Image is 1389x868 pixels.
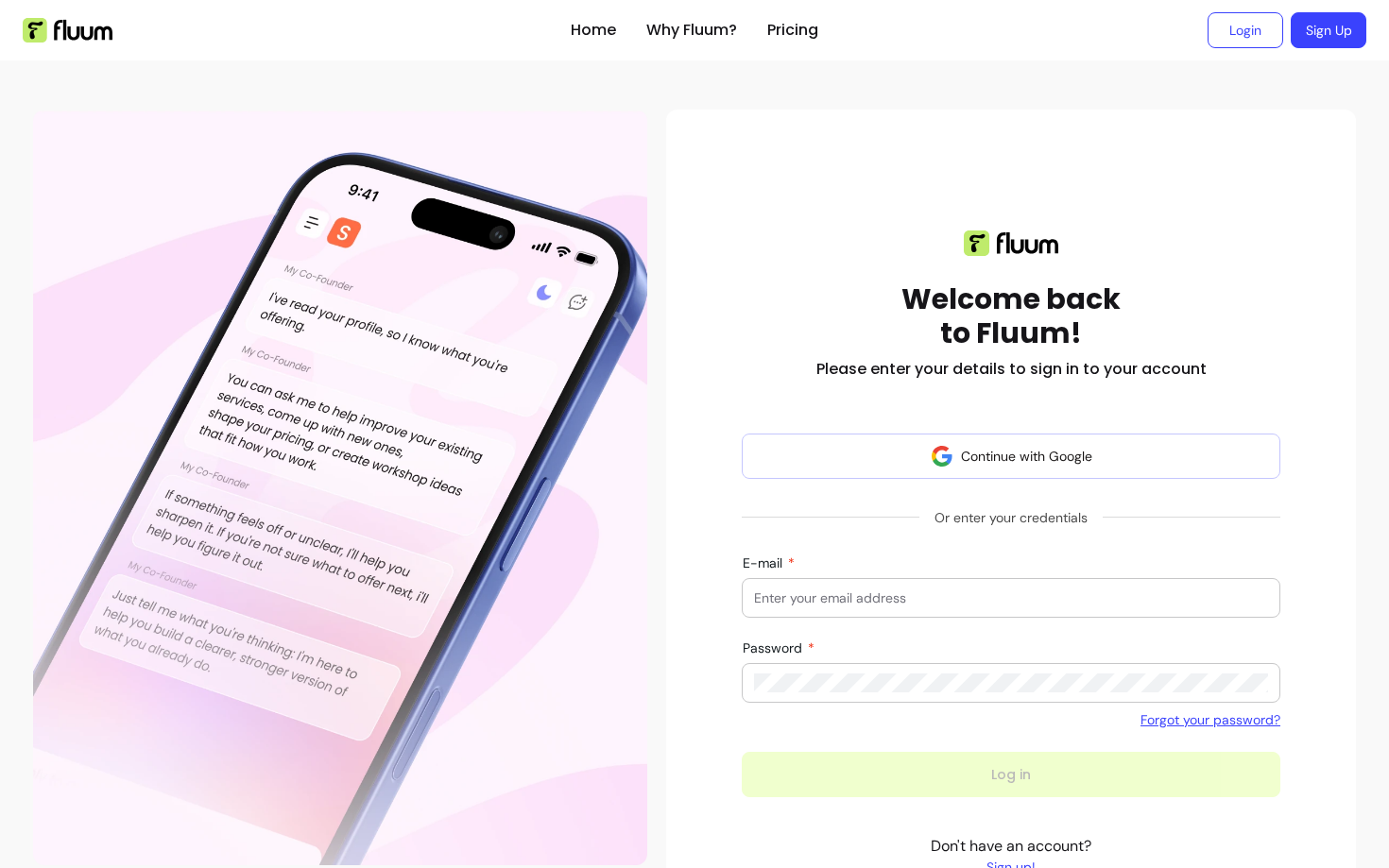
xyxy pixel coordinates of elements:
a: Home [571,19,616,42]
span: E-mail [743,554,786,571]
a: Forgot your password? [1140,710,1280,729]
img: avatar [931,445,953,468]
img: Fluum Logo [23,18,112,43]
a: Why Fluum? [646,19,737,42]
input: E-mail [754,588,1268,607]
a: Pricing [767,19,818,42]
img: Fluum logo [964,230,1058,256]
span: Password [743,639,806,656]
h1: Welcome back to Fluum! [901,282,1121,350]
input: Password [754,673,1268,692]
div: Illustration of Fluum AI Co-Founder on a smartphone, showing AI chat guidance that helps freelanc... [33,110,647,865]
button: Continue with Google [742,434,1280,479]
a: Login [1208,12,1283,48]
h2: Please enter your details to sign in to your account [816,358,1207,381]
a: Sign Up [1291,12,1366,48]
span: Or enter your credentials [919,501,1103,535]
